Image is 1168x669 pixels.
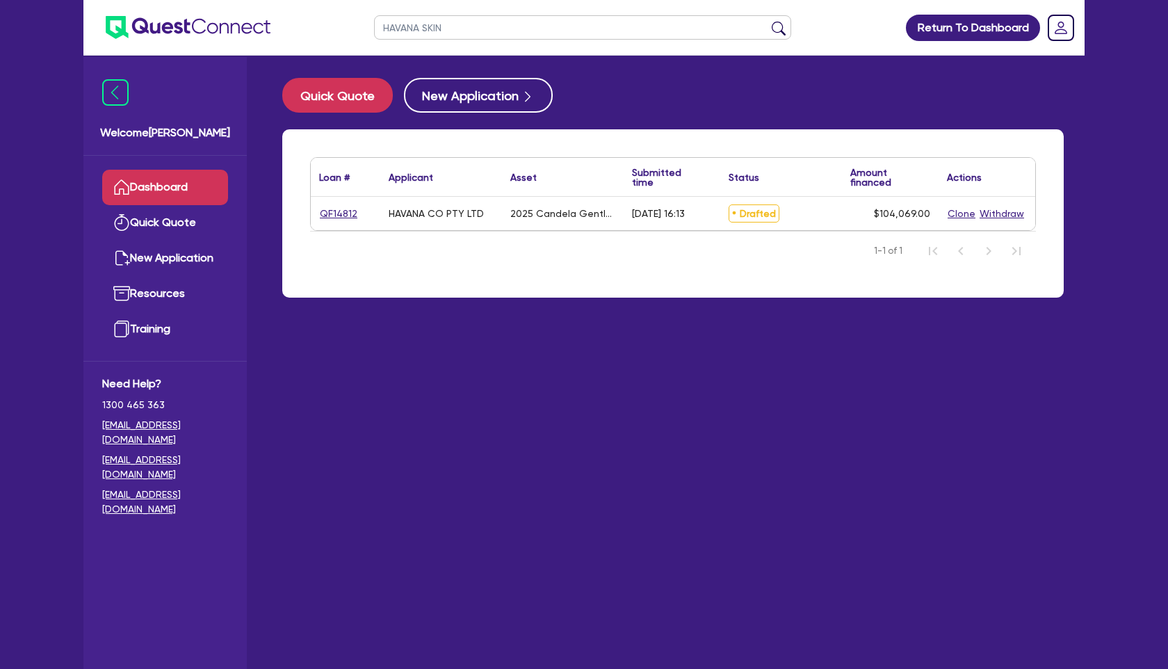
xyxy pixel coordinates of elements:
div: 2025 Candela GentleMax Pro [510,208,615,219]
button: Quick Quote [282,78,393,113]
span: Drafted [729,204,779,223]
a: New Application [102,241,228,276]
button: Withdraw [979,206,1025,222]
input: Search by name, application ID or mobile number... [374,15,791,40]
div: Loan # [319,172,350,182]
a: [EMAIL_ADDRESS][DOMAIN_NAME] [102,487,228,517]
img: icon-menu-close [102,79,129,106]
span: Welcome [PERSON_NAME] [100,124,230,141]
button: New Application [404,78,553,113]
div: Actions [947,172,982,182]
div: Amount financed [850,168,930,187]
div: Asset [510,172,537,182]
div: Applicant [389,172,433,182]
button: First Page [919,237,947,265]
span: Need Help? [102,376,228,392]
span: 1-1 of 1 [874,244,902,258]
a: Resources [102,276,228,312]
div: Status [729,172,759,182]
img: quick-quote [113,214,130,231]
a: [EMAIL_ADDRESS][DOMAIN_NAME] [102,453,228,482]
span: 1300 465 363 [102,398,228,412]
img: training [113,321,130,337]
img: new-application [113,250,130,266]
img: quest-connect-logo-blue [106,16,270,39]
a: Return To Dashboard [906,15,1040,41]
a: Dropdown toggle [1043,10,1079,46]
button: Clone [947,206,976,222]
img: resources [113,285,130,302]
div: [DATE] 16:13 [632,208,685,219]
div: HAVANA CO PTY LTD [389,208,484,219]
div: Submitted time [632,168,699,187]
a: Quick Quote [102,205,228,241]
a: Quick Quote [282,78,404,113]
button: Last Page [1003,237,1030,265]
button: Previous Page [947,237,975,265]
span: $104,069.00 [874,208,930,219]
a: [EMAIL_ADDRESS][DOMAIN_NAME] [102,418,228,447]
a: Training [102,312,228,347]
button: Next Page [975,237,1003,265]
a: Dashboard [102,170,228,205]
a: QF14812 [319,206,358,222]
